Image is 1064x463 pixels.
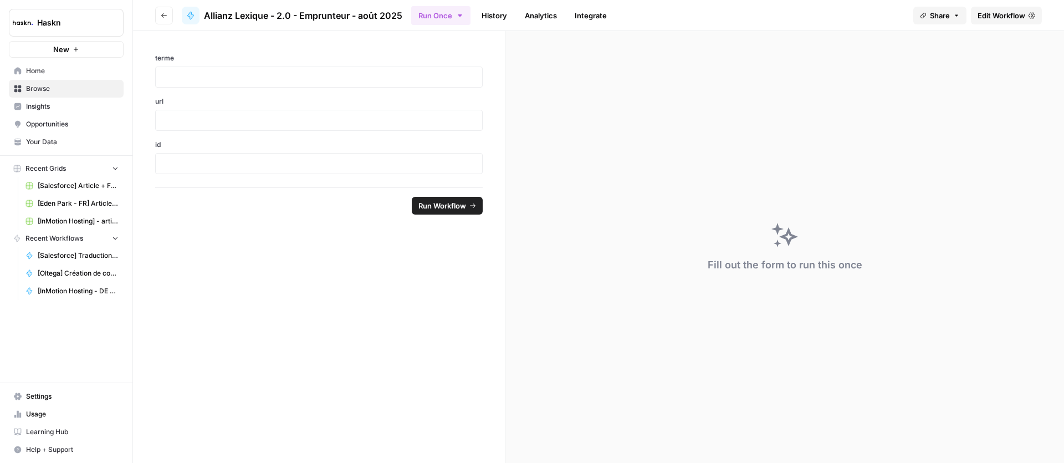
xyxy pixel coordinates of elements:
[38,199,119,208] span: [Eden Park - FR] Article de blog - 1000 mots
[9,98,124,115] a: Insights
[26,84,119,94] span: Browse
[25,164,66,174] span: Recent Grids
[411,6,470,25] button: Run Once
[9,80,124,98] a: Browse
[53,44,69,55] span: New
[708,257,862,273] div: Fill out the form to run this once
[9,230,124,247] button: Recent Workflows
[26,409,119,419] span: Usage
[155,96,483,106] label: url
[21,177,124,195] a: [Salesforce] Article + FAQ + Posts RS / Opti
[913,7,966,24] button: Share
[21,282,124,300] a: [InMotion Hosting - DE 🇩🇪] - article de blog 2000 mots
[9,160,124,177] button: Recent Grids
[155,140,483,150] label: id
[182,7,402,24] a: Allianz Lexique - 2.0 - Emprunteur - août 2025
[25,233,83,243] span: Recent Workflows
[21,247,124,264] a: [Salesforce] Traduction optimisation + FAQ + Post RS
[26,445,119,455] span: Help + Support
[978,10,1025,21] span: Edit Workflow
[9,62,124,80] a: Home
[475,7,514,24] a: History
[9,423,124,441] a: Learning Hub
[412,197,483,215] button: Run Workflow
[26,66,119,76] span: Home
[21,212,124,230] a: [InMotion Hosting] - article de blog FR/ES/DE 2000 mots
[9,133,124,151] a: Your Data
[26,137,119,147] span: Your Data
[38,268,119,278] span: [Oltega] Création de contenus
[9,405,124,423] a: Usage
[21,264,124,282] a: [Oltega] Création de contenus
[9,115,124,133] a: Opportunities
[9,388,124,405] a: Settings
[38,251,119,261] span: [Salesforce] Traduction optimisation + FAQ + Post RS
[26,119,119,129] span: Opportunities
[37,17,104,28] span: Haskn
[26,427,119,437] span: Learning Hub
[9,9,124,37] button: Workspace: Haskn
[38,216,119,226] span: [InMotion Hosting] - article de blog FR/ES/DE 2000 mots
[38,286,119,296] span: [InMotion Hosting - DE 🇩🇪] - article de blog 2000 mots
[26,391,119,401] span: Settings
[204,9,402,22] span: Allianz Lexique - 2.0 - Emprunteur - août 2025
[930,10,950,21] span: Share
[13,13,33,33] img: Haskn Logo
[568,7,613,24] a: Integrate
[21,195,124,212] a: [Eden Park - FR] Article de blog - 1000 mots
[9,41,124,58] button: New
[38,181,119,191] span: [Salesforce] Article + FAQ + Posts RS / Opti
[155,53,483,63] label: terme
[418,200,466,211] span: Run Workflow
[26,101,119,111] span: Insights
[971,7,1042,24] a: Edit Workflow
[9,441,124,459] button: Help + Support
[518,7,564,24] a: Analytics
